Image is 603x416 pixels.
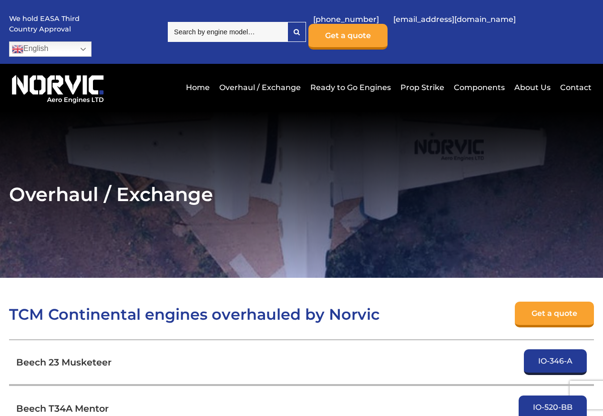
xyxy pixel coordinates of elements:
[388,8,521,31] a: [EMAIL_ADDRESS][DOMAIN_NAME]
[184,76,212,99] a: Home
[515,302,594,327] a: Get a quote
[16,403,109,414] h3: Beech T34A Mentor
[308,8,384,31] a: [PHONE_NUMBER]
[12,43,23,55] img: en
[451,76,507,99] a: Components
[16,356,112,368] h3: Beech 23 Musketeer
[398,76,447,99] a: Prop Strike
[524,349,587,375] a: IO-346-A
[308,24,388,50] a: Get a quote
[9,71,107,104] img: Norvic Aero Engines logo
[168,22,287,42] input: Search by engine model…
[9,14,81,34] p: We hold EASA Third Country Approval
[558,76,592,99] a: Contact
[512,76,553,99] a: About Us
[308,76,393,99] a: Ready to Go Engines
[9,302,491,327] h2: TCM Continental engines overhauled by Norvic
[9,41,92,57] a: English
[9,183,594,206] h1: Overhaul / Exchange
[217,76,303,99] a: Overhaul / Exchange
